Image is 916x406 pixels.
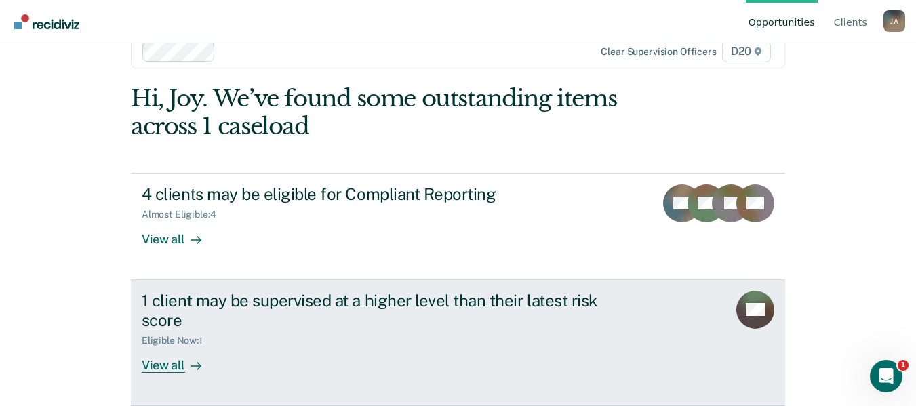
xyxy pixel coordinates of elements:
div: 4 clients may be eligible for Compliant Reporting [142,184,618,204]
div: View all [142,346,218,373]
span: D20 [722,41,771,62]
iframe: Intercom live chat [870,360,902,392]
span: 1 [898,360,909,371]
a: 4 clients may be eligible for Compliant ReportingAlmost Eligible:4View all [131,173,785,280]
a: 1 client may be supervised at a higher level than their latest risk scoreEligible Now:1View all [131,280,785,406]
img: Recidiviz [14,14,79,29]
div: Eligible Now : 1 [142,335,214,346]
div: Almost Eligible : 4 [142,209,227,220]
button: Profile dropdown button [883,10,905,32]
div: View all [142,220,218,247]
div: Clear supervision officers [601,46,716,58]
div: J A [883,10,905,32]
div: 1 client may be supervised at a higher level than their latest risk score [142,291,618,330]
div: Hi, Joy. We’ve found some outstanding items across 1 caseload [131,85,654,140]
